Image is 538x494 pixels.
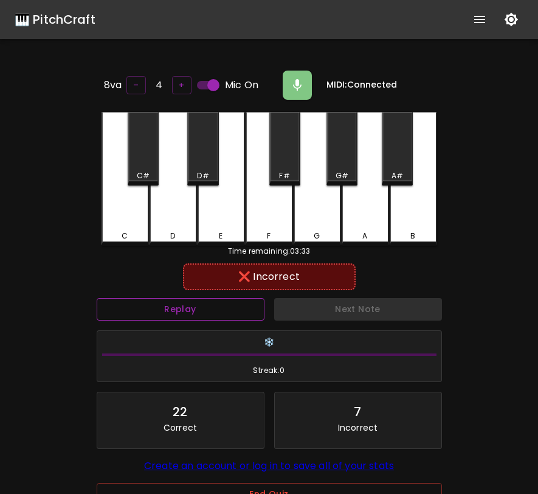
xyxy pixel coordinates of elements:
[164,422,197,434] p: Correct
[362,231,367,242] div: A
[102,336,436,349] h6: ❄️
[336,170,348,181] div: G#
[97,298,264,321] button: Replay
[197,170,209,181] div: D#
[225,78,258,92] span: Mic On
[102,246,437,257] div: Time remaining: 03:33
[189,270,350,284] div: ❌ Incorrect
[410,231,415,242] div: B
[156,77,162,94] h6: 4
[104,77,122,94] h6: 8va
[144,459,394,473] a: Create an account or log in to save all of your stats
[122,231,128,242] div: C
[267,231,271,242] div: F
[173,402,187,422] div: 22
[172,76,191,95] button: +
[314,231,320,242] div: G
[137,170,150,181] div: C#
[326,78,397,92] h6: MIDI: Connected
[279,170,289,181] div: F#
[170,231,175,242] div: D
[219,231,222,242] div: E
[126,76,146,95] button: –
[338,422,378,434] p: Incorrect
[391,170,403,181] div: A#
[15,10,95,29] a: 🎹 PitchCraft
[354,402,361,422] div: 7
[465,5,494,34] button: show more
[102,364,436,377] span: Streak: 0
